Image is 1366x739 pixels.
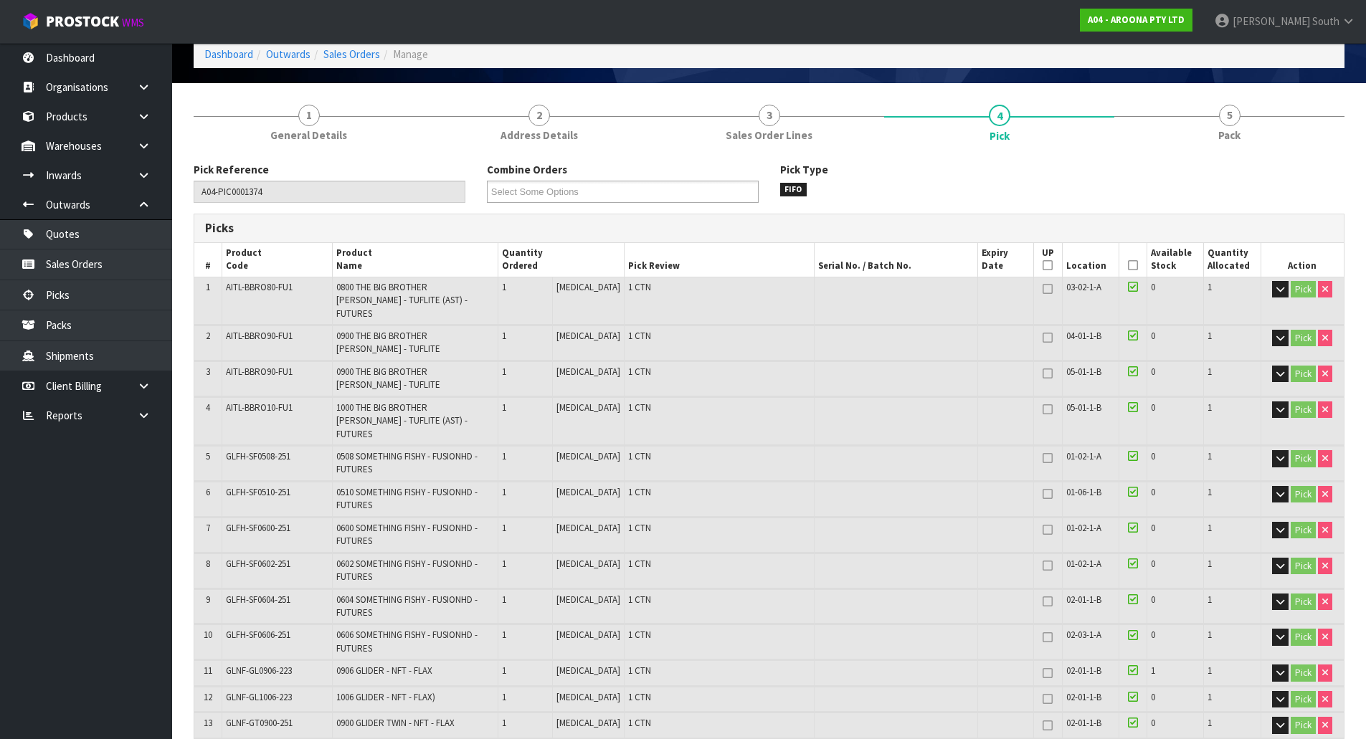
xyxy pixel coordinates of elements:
[502,486,506,498] span: 1
[1291,330,1316,347] button: Pick
[1208,593,1212,606] span: 1
[336,330,440,355] span: 0900 THE BIG BROTHER [PERSON_NAME] - TUFLITE
[206,330,210,342] span: 2
[1312,14,1339,28] span: South
[628,450,651,462] span: 1 CTN
[556,629,620,641] span: [MEDICAL_DATA]
[1066,717,1101,729] span: 02-01-1-B
[1208,401,1212,414] span: 1
[393,47,428,61] span: Manage
[1066,522,1101,534] span: 01-02-1-A
[759,105,780,126] span: 3
[1204,243,1261,277] th: Quantity Allocated
[1151,558,1155,570] span: 0
[1066,366,1101,378] span: 05-01-1-B
[194,243,222,277] th: #
[1066,401,1101,414] span: 05-01-1-B
[1208,664,1212,677] span: 1
[1291,691,1316,708] button: Pick
[502,366,506,378] span: 1
[556,664,620,677] span: [MEDICAL_DATA]
[990,128,1010,143] span: Pick
[222,243,333,277] th: Product Code
[1151,717,1155,729] span: 0
[206,593,210,606] span: 9
[336,401,468,440] span: 1000 THE BIG BROTHER [PERSON_NAME] - TUFLITE (AST) - FUTURES
[556,281,620,293] span: [MEDICAL_DATA]
[628,486,651,498] span: 1 CTN
[1062,243,1119,277] th: Location
[206,401,210,414] span: 4
[226,691,292,703] span: GLNF-GL1006-223
[226,281,293,293] span: AITL-BBRO80-FU1
[46,12,119,31] span: ProStock
[1151,366,1155,378] span: 0
[1208,450,1212,462] span: 1
[502,717,506,729] span: 1
[625,243,815,277] th: Pick Review
[1208,629,1212,641] span: 1
[336,281,468,320] span: 0800 THE BIG BROTHER [PERSON_NAME] - TUFLITE (AST) - FUTURES
[487,162,567,177] label: Combine Orders
[1233,14,1310,28] span: [PERSON_NAME]
[206,558,210,570] span: 8
[1208,558,1212,570] span: 1
[1066,691,1101,703] span: 02-01-1-B
[628,629,651,641] span: 1 CTN
[528,105,550,126] span: 2
[1033,243,1062,277] th: UP
[628,593,651,606] span: 1 CTN
[204,691,212,703] span: 12
[1151,486,1155,498] span: 0
[628,558,651,570] span: 1 CTN
[194,162,269,177] label: Pick Reference
[628,717,651,729] span: 1 CTN
[628,522,651,534] span: 1 CTN
[336,486,478,511] span: 0510 SOMETHING FISHY - FUSIONHD - FUTURES
[1208,330,1212,342] span: 1
[502,664,506,677] span: 1
[298,105,320,126] span: 1
[1291,593,1316,611] button: Pick
[502,330,506,342] span: 1
[556,401,620,414] span: [MEDICAL_DATA]
[336,366,440,391] span: 0900 THE BIG BROTHER [PERSON_NAME] - TUFLITE
[1208,281,1212,293] span: 1
[204,629,212,641] span: 10
[1208,366,1212,378] span: 1
[556,522,620,534] span: [MEDICAL_DATA]
[498,243,625,277] th: Quantity Ordered
[1219,105,1241,126] span: 5
[336,522,478,547] span: 0600 SOMETHING FISHY - FUSIONHD - FUTURES
[1291,366,1316,383] button: Pick
[502,522,506,534] span: 1
[226,629,290,641] span: GLFH-SF0606-251
[502,450,506,462] span: 1
[1066,629,1101,641] span: 02-03-1-A
[628,664,651,677] span: 1 CTN
[1291,664,1316,682] button: Pick
[1208,486,1212,498] span: 1
[1291,281,1316,298] button: Pick
[556,691,620,703] span: [MEDICAL_DATA]
[989,105,1010,126] span: 4
[556,486,620,498] span: [MEDICAL_DATA]
[1147,243,1204,277] th: Available Stock
[977,243,1033,277] th: Expiry Date
[226,486,290,498] span: GLFH-SF0510-251
[226,664,292,677] span: GLNF-GL0906-223
[1208,691,1212,703] span: 1
[333,243,498,277] th: Product Name
[226,593,290,606] span: GLFH-SF0604-251
[1291,558,1316,575] button: Pick
[336,593,478,619] span: 0604 SOMETHING FISHY - FUSIONHD - FUTURES
[266,47,310,61] a: Outwards
[204,664,212,677] span: 11
[1088,14,1185,26] strong: A04 - AROONA PTY LTD
[205,221,759,235] h3: Picks
[1066,664,1101,677] span: 02-01-1-B
[556,558,620,570] span: [MEDICAL_DATA]
[204,47,253,61] a: Dashboard
[1151,629,1155,641] span: 0
[501,128,578,143] span: Address Details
